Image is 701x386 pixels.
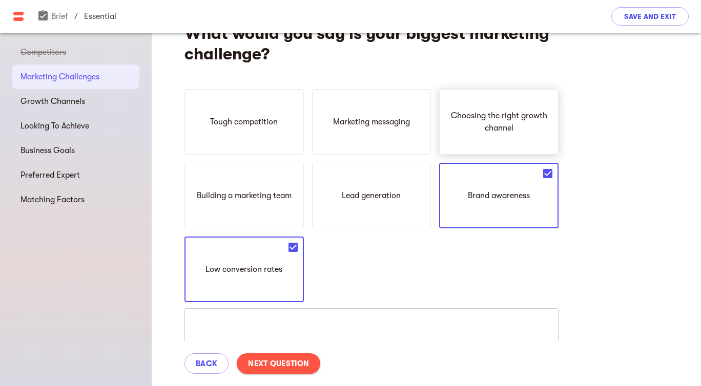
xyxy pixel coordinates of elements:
[439,163,559,228] div: Brand awareness
[468,189,530,202] p: Brand awareness
[205,263,282,275] p: Low conversion rates
[74,10,78,23] span: /
[20,46,131,58] span: Competitors
[20,71,131,83] span: Marketing Challenges
[184,353,229,374] button: Back
[84,10,116,23] p: essential
[237,353,320,374] button: Next Question
[12,10,25,23] img: Main logo
[12,187,139,212] div: Matching Factors
[20,169,131,181] span: Preferred Expert
[342,189,401,202] p: Lead generation
[20,144,131,157] span: Business Goals
[248,357,309,370] span: Next Question
[312,163,431,228] div: Lead generation
[439,89,559,155] div: Choosing the right growth channel
[20,95,131,108] span: Growth Channels
[12,65,139,89] div: Marketing Challenges
[184,237,304,302] div: Low conversion rates
[12,138,139,163] div: Business Goals
[20,194,131,206] span: Matching Factors
[184,163,304,228] div: Building a marketing team
[37,12,68,21] a: Brief
[624,10,676,23] span: Save and Exit
[196,357,217,370] span: Back
[184,24,559,65] h4: What would you say is your biggest marketing challenge?
[210,116,278,128] p: Tough competition
[12,89,139,114] div: Growth Channels
[12,114,139,138] div: Looking To Achieve
[20,120,131,132] span: Looking To Achieve
[444,110,554,134] p: Choosing the right growth channel
[184,89,304,155] div: Tough competition
[611,7,689,26] button: Save and Exit
[12,163,139,187] div: Preferred Expert
[37,10,49,22] span: assignment_turned_in
[333,116,410,128] p: Marketing messaging
[312,89,431,155] div: Marketing messaging
[12,40,139,65] div: Competitors
[197,189,292,202] p: Building a marketing team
